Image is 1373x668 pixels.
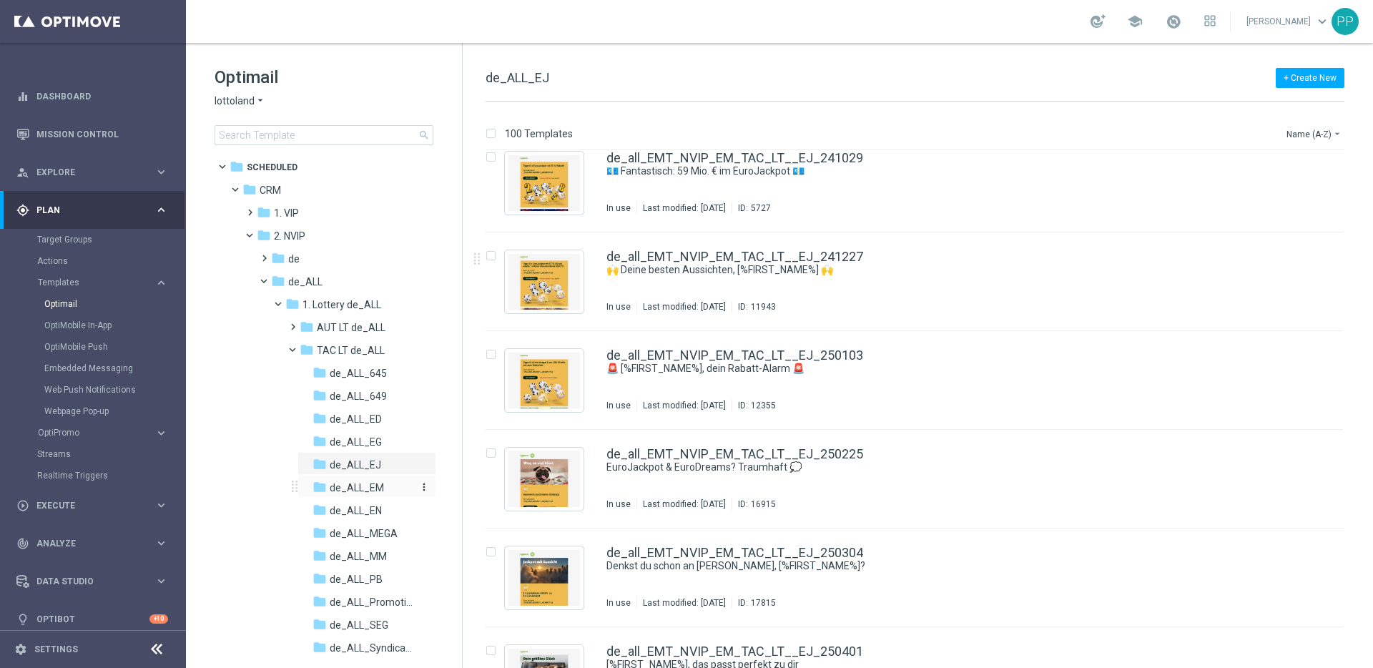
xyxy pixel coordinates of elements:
button: person_search Explore keyboard_arrow_right [16,167,169,178]
span: 1. VIP [274,207,299,220]
div: In use [606,498,631,510]
div: Streams [37,443,184,465]
div: Actions [37,250,184,272]
i: folder [313,526,327,540]
i: keyboard_arrow_right [154,426,168,440]
i: play_circle_outline [16,499,29,512]
i: folder [313,480,327,494]
span: search [418,129,430,141]
i: folder [242,182,257,197]
div: In use [606,301,631,313]
input: Search Template [215,125,433,145]
button: play_circle_outline Execute keyboard_arrow_right [16,500,169,511]
button: more_vert [415,481,430,494]
div: gps_fixed Plan keyboard_arrow_right [16,205,169,216]
i: folder [313,365,327,380]
button: OptiPromo keyboard_arrow_right [37,427,169,438]
a: Actions [37,255,149,267]
a: de_all_EMT_NVIP_EM_TAC_LT__EJ_250304 [606,546,863,559]
span: de_ALL_Syndicates [330,642,413,654]
a: Embedded Messaging [44,363,149,374]
a: Denkst du schon an [PERSON_NAME], [%FIRST_NAME%]? [606,559,1250,573]
img: 16915.jpeg [508,451,580,507]
div: Webpage Pop-up [44,401,184,422]
div: Templates [38,278,154,287]
i: settings [14,643,27,656]
div: +10 [149,614,168,624]
span: TAC LT de_ALL [317,344,385,357]
div: Press SPACE to select this row. [471,331,1370,430]
i: folder [313,503,327,517]
button: Templates keyboard_arrow_right [37,277,169,288]
div: Explore [16,166,154,179]
a: Mission Control [36,115,168,153]
div: ID: [732,597,776,609]
span: AUT LT de_ALL [317,321,385,334]
div: Optibot [16,600,168,638]
span: CRM [260,184,281,197]
span: de_ALL_EG [330,436,382,448]
a: Web Push Notifications [44,384,149,396]
div: ID: [732,498,776,510]
i: lightbulb [16,613,29,626]
span: de_ALL [288,275,323,288]
i: folder [313,434,327,448]
i: keyboard_arrow_right [154,574,168,588]
div: 🚨 [%FIRST_NAME%], dein Rabatt-Alarm 🚨 [606,362,1283,375]
div: Press SPACE to select this row. [471,430,1370,529]
span: OptiPromo [38,428,140,437]
button: Data Studio keyboard_arrow_right [16,576,169,587]
div: In use [606,400,631,411]
span: Explore [36,168,154,177]
span: de_ALL_Promotions [330,596,413,609]
div: equalizer Dashboard [16,91,169,102]
a: Webpage Pop-up [44,406,149,417]
div: In use [606,202,631,214]
span: de_ALL_MM [330,550,387,563]
i: gps_fixed [16,204,29,217]
i: more_vert [418,481,430,493]
i: keyboard_arrow_right [154,498,168,512]
div: PP [1332,8,1359,35]
span: de_ALL_ED [330,413,382,426]
span: de_ALL_EJ [330,458,381,471]
i: folder [313,640,327,654]
div: Dashboard [16,77,168,115]
span: 2. NVIP [274,230,305,242]
button: Mission Control [16,129,169,140]
div: Embedded Messaging [44,358,184,379]
div: Press SPACE to select this row. [471,529,1370,627]
span: de_ALL_PB [330,573,383,586]
a: [PERSON_NAME]keyboard_arrow_down [1245,11,1332,32]
a: de_all_EMT_NVIP_EM_TAC_LT__EJ_241029 [606,152,863,164]
div: ID: [732,301,776,313]
div: Data Studio [16,575,154,588]
div: OptiMobile Push [44,336,184,358]
button: Name (A-Z)arrow_drop_down [1285,125,1344,142]
span: Plan [36,206,154,215]
div: Templates [37,272,184,422]
button: track_changes Analyze keyboard_arrow_right [16,538,169,549]
i: folder [271,251,285,265]
a: de_all_EMT_NVIP_EM_TAC_LT__EJ_250103 [606,349,863,362]
div: Press SPACE to select this row. [471,232,1370,331]
div: Last modified: [DATE] [637,498,732,510]
i: keyboard_arrow_right [154,536,168,550]
i: person_search [16,166,29,179]
i: folder [313,594,327,609]
img: 11943.jpeg [508,254,580,310]
a: OptiMobile In-App [44,320,149,331]
span: de [288,252,300,265]
div: 11943 [751,301,776,313]
i: folder [230,159,244,174]
a: OptiMobile Push [44,341,149,353]
span: 1. Lottery de_ALL [302,298,381,311]
div: Last modified: [DATE] [637,597,732,609]
img: 5727.jpeg [508,155,580,211]
img: 12355.jpeg [508,353,580,408]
